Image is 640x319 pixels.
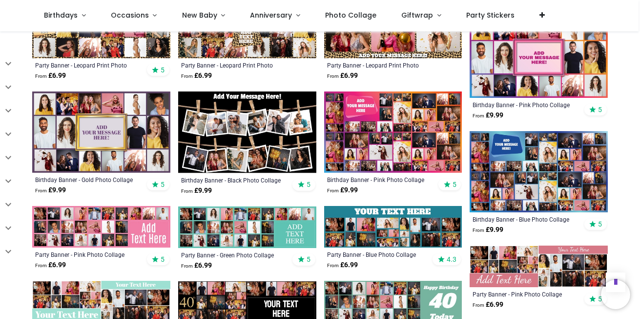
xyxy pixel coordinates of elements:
[32,206,170,248] img: Personalised Party Banner - Pink Photo Collage - Custom Text & 24 Photo Upload
[601,280,630,309] iframe: Brevo live chat
[178,91,316,173] img: Personalised Birthday Backdrop Banner - Black Photo Collage - 12 Photo Upload
[327,185,358,195] strong: £ 9.99
[598,105,602,114] span: 5
[35,185,66,195] strong: £ 9.99
[35,176,141,183] a: Birthday Banner - Gold Photo Collage
[327,71,358,81] strong: £ 6.99
[325,10,376,20] span: Photo Collage
[324,206,462,248] img: Personalised Party Banner - Blue Photo Collage - Custom Text & 19 Photo Upload
[473,111,503,120] strong: £ 9.99
[470,131,608,212] img: Personalised Birthday Backdrop Banner - Blue Photo Collage - Add Text & 48 Photo Upload
[111,10,149,20] span: Occasions
[35,251,141,258] a: Party Banner - Pink Photo Collage
[181,188,193,194] span: From
[473,225,503,235] strong: £ 9.99
[324,17,462,58] img: Personalised Party Banner - Leopard Print Photo Collage - 3 Photo Upload
[324,91,462,173] img: Personalised Birthday Backdrop Banner - Pink Photo Collage - Add Text & 48 Photo Upload
[35,260,66,270] strong: £ 6.99
[307,255,310,264] span: 5
[470,246,608,287] img: Personalised Party Banner - Pink Photo Collage - Custom Text & 19 Photo Upload
[473,300,503,310] strong: £ 6.99
[182,10,217,20] span: New Baby
[32,91,170,173] img: Personalised Birthday Backdrop Banner - Gold Photo Collage - 16 Photo Upload
[327,61,433,69] a: Party Banner - Leopard Print Photo Collage
[598,220,602,228] span: 5
[598,295,602,303] span: 5
[327,263,339,268] span: From
[327,251,433,258] a: Party Banner - Blue Photo Collage
[307,180,310,189] span: 5
[178,17,316,58] img: Personalised Party Banner - Leopard Print Photo Collage - Custom Text & 12 Photo Upload
[473,228,484,233] span: From
[161,255,165,264] span: 5
[327,188,339,193] span: From
[35,61,141,69] a: Party Banner - Leopard Print Photo Collage
[327,260,358,270] strong: £ 6.99
[32,17,170,58] img: Personalised Party Banner - Leopard Print Photo Collage - 11 Photo Upload
[473,101,578,109] a: Birthday Banner - Pink Photo Collage
[250,10,292,20] span: Anniversary
[35,73,47,79] span: From
[35,71,66,81] strong: £ 6.99
[466,10,515,20] span: Party Stickers
[181,176,287,184] a: Birthday Banner - Black Photo Collage
[161,66,165,74] span: 5
[178,206,316,248] img: Personalised Party Banner - Green Photo Collage - Custom Text & 24 Photo Upload
[401,10,433,20] span: Giftwrap
[327,73,339,79] span: From
[181,73,193,79] span: From
[161,180,165,189] span: 5
[327,176,433,183] a: Birthday Banner - Pink Photo Collage
[181,261,212,271] strong: £ 6.99
[470,17,608,98] img: Personalised Birthday Backdrop Banner - Pink Photo Collage - 16 Photo Upload
[181,186,212,196] strong: £ 9.99
[447,255,456,264] span: 4.3
[473,215,578,223] a: Birthday Banner - Blue Photo Collage
[44,10,78,20] span: Birthdays
[181,61,287,69] a: Party Banner - Leopard Print Photo Collage
[181,71,212,81] strong: £ 6.99
[35,263,47,268] span: From
[473,302,484,308] span: From
[35,188,47,193] span: From
[473,113,484,118] span: From
[181,251,287,259] a: Party Banner - Green Photo Collage
[453,180,456,189] span: 5
[181,263,193,269] span: From
[473,290,578,298] a: Party Banner - Pink Photo Collage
